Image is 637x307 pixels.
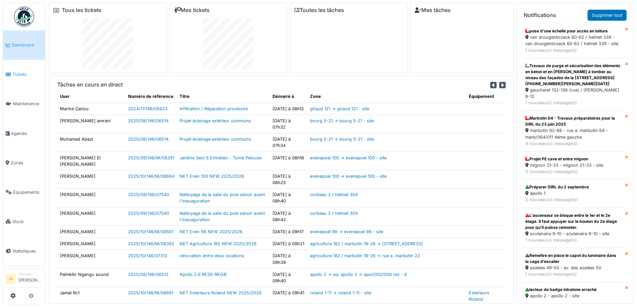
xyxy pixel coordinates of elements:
[270,170,307,188] td: [DATE] à 08h25
[3,89,45,119] a: Maintenance
[13,189,42,195] span: Équipements
[270,287,307,305] td: [DATE] à 09h41
[310,272,407,277] a: apollo 2 -> sq. apollo 2 -> apol/002/006 rez - 6
[525,87,621,100] div: gaucheret 132-136 (rue) / [PERSON_NAME] 8-12
[525,190,621,196] div: apollo 1
[525,115,621,127] div: Marbotin 64 - Travaux préparatoires pour la DIRL du 23 juin 2025
[310,253,420,258] a: agriculture 182 / marbotin 18-26 -> rue a. marbotin 22
[57,170,125,188] td: [PERSON_NAME]
[128,137,169,142] a: 2025/08/146/06514
[3,30,45,60] a: Dashboard
[310,155,387,160] a: evenepoel 100 -> evenepoel 100 - site
[125,91,177,103] th: Numéro de référence
[3,60,45,89] a: Tickets
[128,174,174,179] a: 2025/10/146/M/08684
[310,192,358,197] a: corbeau 2 / helmet 304
[270,268,307,287] td: [DATE] à 09h40
[521,151,625,179] a: Projet PE cave et entre mignon mignon 21-33 - mignon 21-33 - site 3 nouveau(x) message(s)
[57,133,125,152] td: Muhamed Abazi
[60,94,70,99] span: translation missing: fr.shared.user
[18,272,42,286] li: [PERSON_NAME]
[415,7,451,13] a: Mes tâches
[57,238,125,250] td: [PERSON_NAME]
[525,287,621,293] div: lecteur de badge intratone arraché
[128,192,169,197] a: 2025/09/146/07540
[57,226,125,238] td: [PERSON_NAME]
[6,272,42,288] a: AI Manager[PERSON_NAME]
[62,7,101,13] a: Tous les tickets
[180,174,244,179] a: NET Even 100 NEW 2025/2026
[270,207,307,225] td: [DATE] à 08h42
[12,42,42,48] span: Dashboard
[180,118,251,123] a: Projet éclairage extérieur communs
[270,103,307,115] td: [DATE] à 08h12
[57,268,125,287] td: Paimklin Ngangu sound
[466,91,506,103] th: Équipement
[57,103,125,115] td: Marine Cariou
[13,101,42,107] span: Maintenance
[525,212,621,231] div: L'ascenseur se bloque entre le 1er et le 2e étage. Il faut appuyer sur le bouton du 2e étage pour...
[270,226,307,238] td: [DATE] à 09h17
[525,168,621,175] div: 3 nouveau(x) message(s)
[180,229,242,234] a: NET Even 98 NEW 2025/2026
[307,91,466,103] th: Zone
[525,63,621,87] div: Travaux de purge et sécurisation des éléments en béton et en [PERSON_NAME] à tomber au niveau des...
[524,12,556,18] h6: Notifications
[521,111,625,151] a: Marbotin 64 - Travaux préparatoires pour la DIRL du 23 juin 2025 marbotin 62-66 - rue a. marbotin...
[525,271,621,277] div: 1 nouveau(x) message(s)
[521,248,625,282] a: Remettre en place le capot du luminaire dans la cage d’escalier azalées 49-50 - av. des azalées 5...
[310,211,358,216] a: corbeau 2 / helmet 304
[128,118,169,123] a: 2025/08/146/06514
[180,290,261,295] a: NET Exterieurs Roland NEW 2025/2026
[310,290,371,295] a: roland 1-11 -> roland 1-11 - site
[11,130,42,137] span: Agenda
[6,274,16,284] li: AI
[270,152,307,170] td: [DATE] à 08h18
[12,248,42,254] span: Statistiques
[57,152,125,170] td: [PERSON_NAME] El [PERSON_NAME]
[525,156,621,162] div: Projet PE cave et entre mignon
[57,82,123,88] h6: Tâches en cours en direct
[128,272,169,277] a: 2025/08/146/06512
[588,10,627,21] a: Supprimer tout
[525,265,621,271] div: azalées 49-50 - av. des azalées 50
[57,189,125,207] td: [PERSON_NAME]
[57,115,125,133] td: [PERSON_NAME] amrani
[3,207,45,236] a: Stock
[525,299,621,306] div: 1 nouveau(x) message(s)
[310,106,369,111] a: giraud 121 -> giraud 121 - site
[180,137,251,142] a: Projet éclairage extérieur communs
[521,58,625,111] a: Travaux de purge et sécurisation des éléments en béton et en [PERSON_NAME] à tomber au niveau des...
[180,272,227,277] a: Apollo 2.6 REZ6-REGIE
[11,160,42,166] span: Zones
[310,241,423,246] a: agriculture 182 / marbotin 18-26 -> [STREET_ADDRESS]
[180,106,248,111] a: Infiltration / Réparation provisoire
[3,236,45,266] a: Statistiques
[270,238,307,250] td: [DATE] à 09h21
[525,196,621,203] div: 2 nouveau(x) message(s)
[128,241,174,246] a: 2025/10/146/M/08392
[525,28,621,34] div: pose d'une échelle pour accès en toiture
[270,91,307,103] th: Démarré à
[174,7,210,13] a: Mes tickets
[525,231,621,237] div: scutenaire 9-10 - scutenaire 9-10 - site
[525,237,621,243] div: 1 nouveau(x) message(s)
[525,253,621,265] div: Remettre en place le capot du luminaire dans la cage d’escalier
[180,241,256,246] a: NET Agriculture 182 NEW 2025/2026
[525,293,621,299] div: apollo 2 - apollo 2 - site
[57,207,125,225] td: [PERSON_NAME]
[12,71,42,78] span: Tickets
[310,137,374,142] a: bourg 5-21 -> bourg 5-21 - site
[3,119,45,148] a: Agenda
[525,162,621,168] div: mignon 21-33 - mignon 21-33 - site
[180,192,265,203] a: Nettoyage de la salle du pole senoir avant l'inauaguration
[469,290,489,302] a: Exterieurs Roland
[525,140,621,147] div: 4 nouveau(x) message(s)
[177,91,270,103] th: Titre
[180,211,265,222] a: Nettoyage de la salle du pole senoir avant l'inauaguration
[310,174,387,179] a: evenepoel 100 -> evenepoel 100 - site
[3,148,45,177] a: Zones
[128,253,167,258] a: 2025/10/146/07313
[128,155,174,160] a: 2025/09/146/M/08391
[128,229,173,234] a: 2025/10/146/M/08561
